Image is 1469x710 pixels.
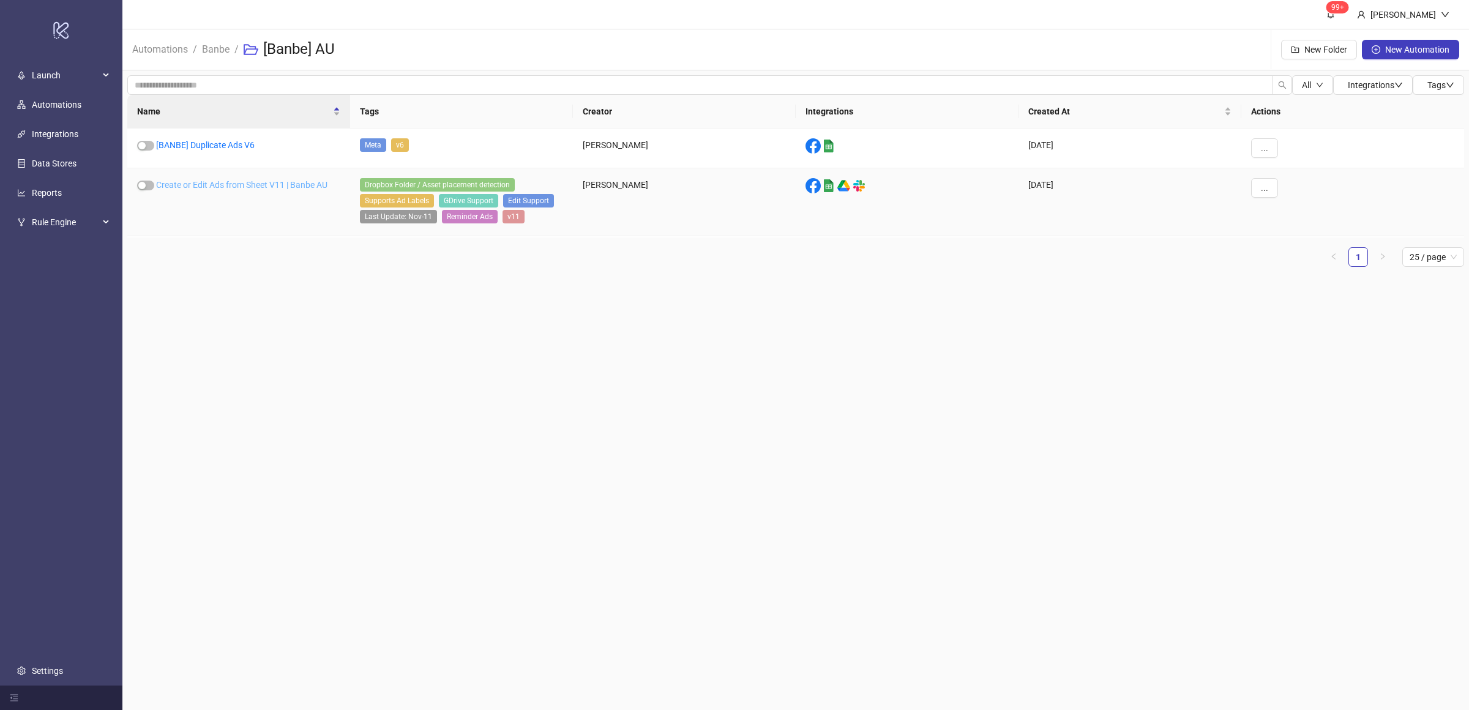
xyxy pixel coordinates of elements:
[1402,247,1464,267] div: Page Size
[1291,45,1299,54] span: folder-add
[1446,81,1454,89] span: down
[1379,253,1386,260] span: right
[1302,80,1311,90] span: All
[1330,253,1337,260] span: left
[573,129,796,168] div: [PERSON_NAME]
[1333,75,1413,95] button: Integrationsdown
[200,42,232,55] a: Banbe
[137,105,331,118] span: Name
[1261,183,1268,193] span: ...
[17,218,26,226] span: fork
[156,140,255,150] a: [BANBE] Duplicate Ads V6
[1326,10,1335,18] span: bell
[32,100,81,110] a: Automations
[1372,45,1380,54] span: plus-circle
[1324,247,1344,267] button: left
[156,180,327,190] a: Create or Edit Ads from Sheet V11 | Banbe AU
[1324,247,1344,267] li: Previous Page
[573,168,796,236] div: [PERSON_NAME]
[1394,81,1403,89] span: down
[1326,1,1349,13] sup: 1779
[32,159,77,168] a: Data Stores
[360,138,386,152] span: Meta
[1413,75,1464,95] button: Tagsdown
[244,42,258,57] span: folder-open
[1316,81,1323,89] span: down
[234,30,239,69] li: /
[503,210,525,223] span: v11
[360,210,437,223] span: Last Update: Nov-11
[32,63,99,88] span: Launch
[391,138,409,152] span: v6
[1441,10,1449,19] span: down
[130,42,190,55] a: Automations
[1385,45,1449,54] span: New Automation
[32,210,99,234] span: Rule Engine
[573,95,796,129] th: Creator
[1028,105,1222,118] span: Created At
[1349,248,1367,266] a: 1
[1019,129,1241,168] div: [DATE]
[360,178,515,192] span: Dropbox Folder / Asset placement detection
[1251,138,1278,158] button: ...
[10,693,18,702] span: menu-fold
[1261,143,1268,153] span: ...
[1019,168,1241,236] div: [DATE]
[1304,45,1347,54] span: New Folder
[796,95,1019,129] th: Integrations
[1357,10,1366,19] span: user
[1019,95,1241,129] th: Created At
[1373,247,1392,267] button: right
[503,194,554,207] span: Edit Support
[360,194,434,207] span: Supports Ad Labels
[32,666,63,676] a: Settings
[193,30,197,69] li: /
[1241,95,1464,129] th: Actions
[17,71,26,80] span: rocket
[1427,80,1454,90] span: Tags
[1348,80,1403,90] span: Integrations
[1251,178,1278,198] button: ...
[1281,40,1357,59] button: New Folder
[1278,81,1287,89] span: search
[350,95,573,129] th: Tags
[1348,247,1368,267] li: 1
[263,40,335,59] h3: [Banbe] AU
[1410,248,1457,266] span: 25 / page
[1366,8,1441,21] div: [PERSON_NAME]
[1373,247,1392,267] li: Next Page
[439,194,498,207] span: GDrive Support
[442,210,498,223] span: Reminder Ads
[32,129,78,139] a: Integrations
[1292,75,1333,95] button: Alldown
[32,188,62,198] a: Reports
[127,95,350,129] th: Name
[1362,40,1459,59] button: New Automation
